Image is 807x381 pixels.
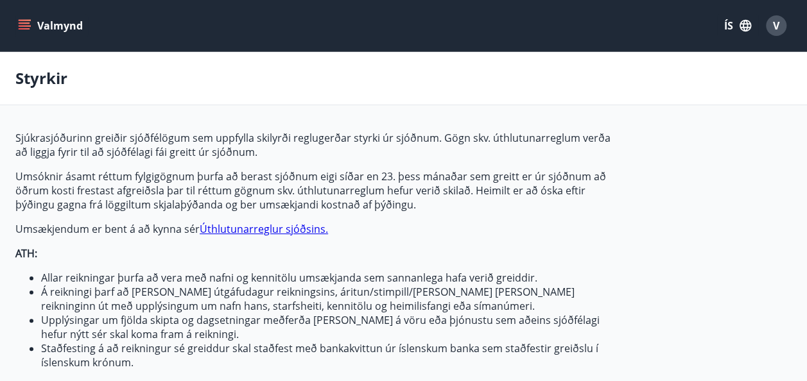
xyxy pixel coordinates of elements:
[41,285,621,313] li: Á reikningi þarf að [PERSON_NAME] útgáfudagur reikningsins, áritun/stimpill/[PERSON_NAME] [PERSON...
[717,14,758,37] button: ÍS
[15,14,88,37] button: menu
[41,271,621,285] li: Allar reikningar þurfa að vera með nafni og kennitölu umsækjanda sem sannanlega hafa verið greiddir.
[761,10,792,41] button: V
[41,341,621,369] li: Staðfesting á að reikningur sé greiddur skal staðfest með bankakvittun úr íslenskum banka sem sta...
[773,19,779,33] span: V
[41,313,621,341] li: Upplýsingar um fjölda skipta og dagsetningar meðferða [PERSON_NAME] á vöru eða þjónustu sem aðein...
[15,67,67,89] p: Styrkir
[15,246,37,260] strong: ATH:
[200,222,328,236] a: Úthlutunarreglur sjóðsins.
[15,222,621,236] p: Umsækjendum er bent á að kynna sér
[15,131,621,159] p: Sjúkrasjóðurinn greiðir sjóðfélögum sem uppfylla skilyrði reglugerðar styrki úr sjóðnum. Gögn skv...
[15,169,621,212] p: Umsóknir ásamt réttum fylgigögnum þurfa að berast sjóðnum eigi síðar en 23. þess mánaðar sem grei...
